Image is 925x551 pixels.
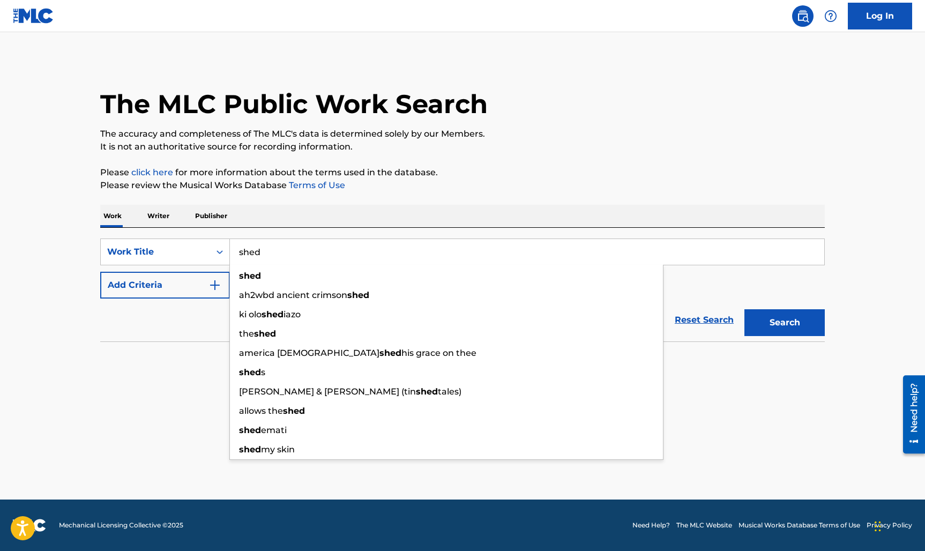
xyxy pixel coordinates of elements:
[848,3,912,29] a: Log In
[131,167,173,177] a: click here
[379,348,401,358] strong: shed
[875,510,881,542] div: Drag
[895,371,925,458] iframe: Resource Center
[100,166,825,179] p: Please for more information about the terms used in the database.
[262,309,284,319] strong: shed
[59,520,183,530] span: Mechanical Licensing Collective © 2025
[261,425,287,435] span: emati
[792,5,814,27] a: Public Search
[871,500,925,551] iframe: Chat Widget
[239,329,254,339] span: the
[744,309,825,336] button: Search
[820,5,841,27] div: Help
[239,271,261,281] strong: shed
[107,245,204,258] div: Work Title
[239,367,261,377] strong: shed
[100,128,825,140] p: The accuracy and completeness of The MLC's data is determined solely by our Members.
[100,88,488,120] h1: The MLC Public Work Search
[669,308,739,332] a: Reset Search
[239,406,283,416] span: allows the
[208,279,221,292] img: 9d2ae6d4665cec9f34b9.svg
[144,205,173,227] p: Writer
[416,386,438,397] strong: shed
[13,519,46,532] img: logo
[100,272,230,299] button: Add Criteria
[283,406,305,416] strong: shed
[261,444,295,455] span: my skin
[239,348,379,358] span: america [DEMOGRAPHIC_DATA]
[284,309,301,319] span: iazo
[192,205,230,227] p: Publisher
[261,367,265,377] span: s
[239,290,347,300] span: ah2wbd ancient crimson
[632,520,670,530] a: Need Help?
[254,329,276,339] strong: shed
[239,309,262,319] span: ki olo
[239,425,261,435] strong: shed
[676,520,732,530] a: The MLC Website
[438,386,461,397] span: tales)
[738,520,860,530] a: Musical Works Database Terms of Use
[100,205,125,227] p: Work
[867,520,912,530] a: Privacy Policy
[401,348,476,358] span: his grace on thee
[100,140,825,153] p: It is not an authoritative source for recording information.
[347,290,369,300] strong: shed
[287,180,345,190] a: Terms of Use
[13,8,54,24] img: MLC Logo
[239,444,261,455] strong: shed
[100,179,825,192] p: Please review the Musical Works Database
[824,10,837,23] img: help
[100,239,825,341] form: Search Form
[239,386,416,397] span: [PERSON_NAME] & [PERSON_NAME] (tin
[796,10,809,23] img: search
